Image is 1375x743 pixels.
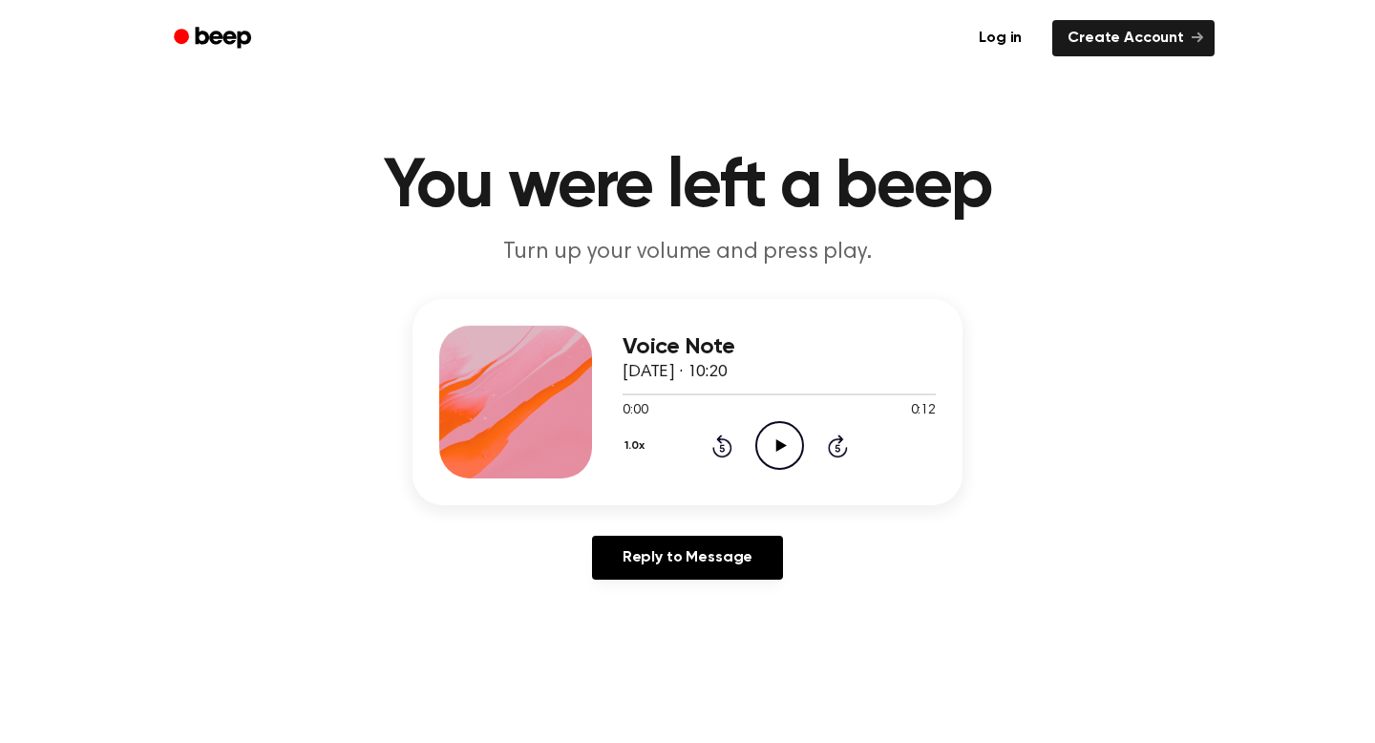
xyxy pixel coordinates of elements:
[592,536,783,580] a: Reply to Message
[160,20,268,57] a: Beep
[623,364,728,381] span: [DATE] · 10:20
[960,16,1041,60] a: Log in
[199,153,1176,222] h1: You were left a beep
[623,401,647,421] span: 0:00
[1052,20,1215,56] a: Create Account
[623,430,651,462] button: 1.0x
[623,334,936,360] h3: Voice Note
[321,237,1054,268] p: Turn up your volume and press play.
[911,401,936,421] span: 0:12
